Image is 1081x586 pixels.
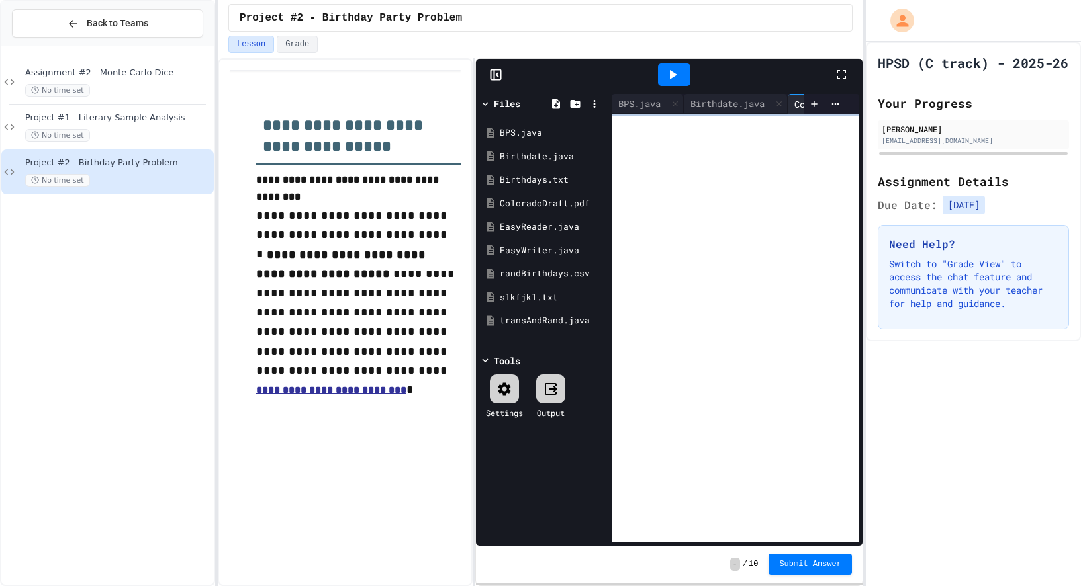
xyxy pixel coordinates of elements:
[889,236,1058,252] h3: Need Help?
[25,84,90,97] span: No time set
[500,291,603,304] div: slkfjkl.txt
[494,97,520,110] div: Files
[882,123,1065,135] div: [PERSON_NAME]
[889,257,1058,310] p: Switch to "Grade View" to access the chat feature and communicate with your teacher for help and ...
[25,129,90,142] span: No time set
[500,267,603,280] div: randBirthdays.csv
[25,174,90,187] span: No time set
[240,10,462,26] span: Project #2 - Birthday Party Problem
[500,126,603,140] div: BPS.java
[494,354,520,368] div: Tools
[486,407,523,419] div: Settings
[612,94,684,114] div: BPS.java
[749,559,758,569] span: 10
[500,197,603,210] div: ColoradoDraft.pdf
[25,67,211,79] span: Assignment #2 - Monte Carlo Dice
[277,36,318,53] button: Grade
[878,172,1069,190] h2: Assignment Details
[882,136,1065,146] div: [EMAIL_ADDRESS][DOMAIN_NAME]
[971,476,1068,532] iframe: chat widget
[500,220,603,233] div: EasyReader.java
[500,314,603,327] div: transAndRand.java
[878,94,1069,112] h2: Your Progress
[537,407,565,419] div: Output
[788,94,908,114] div: ColoradoDraft.pdf
[878,197,937,213] span: Due Date:
[684,94,788,114] div: Birthdate.java
[943,196,985,214] span: [DATE]
[500,150,603,163] div: Birthdate.java
[228,36,274,53] button: Lesson
[500,244,603,257] div: EasyWriter.java
[500,173,603,187] div: Birthdays.txt
[878,54,1068,72] h1: HPSD (C track) - 2025-26
[876,5,917,36] div: My Account
[612,97,667,110] div: BPS.java
[769,554,852,575] button: Submit Answer
[12,9,203,38] button: Back to Teams
[743,559,747,569] span: /
[779,559,841,569] span: Submit Answer
[730,558,740,571] span: -
[25,157,211,169] span: Project #2 - Birthday Party Problem
[25,112,211,124] span: Project #1 - Literary Sample Analysis
[788,97,891,111] div: ColoradoDraft.pdf
[87,17,148,30] span: Back to Teams
[1025,533,1068,573] iframe: chat widget
[684,97,771,110] div: Birthdate.java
